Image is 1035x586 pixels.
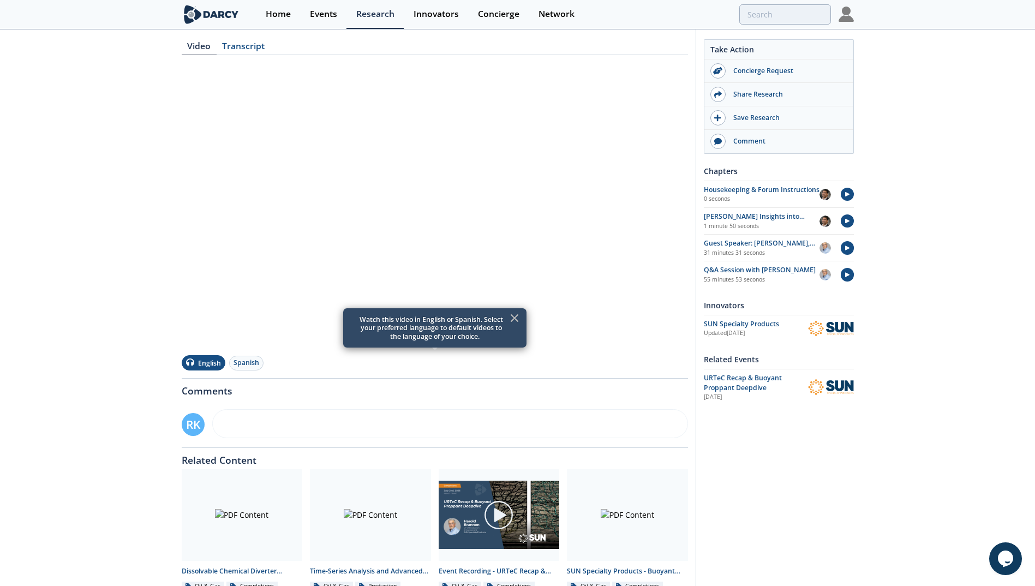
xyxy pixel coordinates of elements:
[478,10,519,19] div: Concierge
[356,10,394,19] div: Research
[182,355,225,370] button: English
[841,188,854,201] img: play-chapters.svg
[539,10,575,19] div: Network
[726,113,848,123] div: Save Research
[439,566,560,576] div: Event Recording - URTeC Recap & Buoyant Proppant Deepdive
[704,185,819,195] div: Housekeeping & Forum Instructions
[739,4,831,25] input: Advanced Search
[704,373,782,392] span: URTeC Recap & Buoyant Proppant Deepdive
[726,89,848,99] div: Share Research
[704,319,854,338] a: SUN Specialty Products Updated[DATE] SUN Specialty Products
[819,216,831,227] img: 947f7ed3-29f3-47f9-bcd4-3b2caa58d322
[989,542,1024,575] iframe: chat widget
[726,66,848,76] div: Concierge Request
[266,10,291,19] div: Home
[217,42,271,55] div: Transcript
[704,350,854,369] div: Related Events
[808,320,854,337] img: SUN Specialty Products
[349,312,521,344] p: Watch this video in English or Spanish. Select your preferred language to default videos to the l...
[704,44,853,59] div: Take Action
[704,238,819,248] div: Guest Speaker: [PERSON_NAME], Sun Specialty Chemicals
[819,189,831,200] img: 947f7ed3-29f3-47f9-bcd4-3b2caa58d322
[841,241,854,255] img: play-chapters.svg
[726,136,848,146] div: Comment
[182,5,241,24] img: logo-wide.svg
[839,7,854,22] img: Profile
[182,413,205,436] div: RK
[704,265,819,275] div: Q&A Session with [PERSON_NAME]
[704,373,854,402] a: URTeC Recap & Buoyant Proppant Deepdive [DATE] SUN Specialty Products
[182,448,688,465] div: Related Content
[841,214,854,228] img: play-chapters.svg
[229,356,264,370] button: Spanish
[310,10,337,19] div: Events
[182,42,217,55] div: Video
[414,10,459,19] div: Innovators
[704,222,819,231] p: 1 minute 50 seconds
[819,269,831,280] img: 5ca76c57-d877-4041-9fab-fba965ffb485
[567,566,688,576] div: SUN Specialty Products - Buoyant Thermoplastic Proppants
[310,566,431,576] div: Time-Series Analysis and Advanced Process Control - Innovator Landscape
[704,329,808,338] div: Updated [DATE]
[182,379,688,396] div: Comments
[704,296,854,315] div: Innovators
[704,393,800,402] div: [DATE]
[704,212,819,222] div: [PERSON_NAME] Insights into "Development of a Novel, Patented Fracturing Technology Based on Low-...
[808,379,854,396] img: SUN Specialty Products
[819,242,831,254] img: 5ca76c57-d877-4041-9fab-fba965ffb485
[841,268,854,282] img: play-chapters.svg
[182,566,303,576] div: Dissolvable Chemical Diverter Innovators - Innovator Landscape
[182,63,688,348] iframe: vimeo
[483,500,514,530] img: play-chapters-gray.svg
[704,162,854,181] div: Chapters
[704,195,819,204] p: 0 seconds
[439,481,560,549] img: Video Content
[704,319,808,329] div: SUN Specialty Products
[704,276,819,284] p: 55 minutes 53 seconds
[704,249,819,258] p: 31 minutes 31 seconds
